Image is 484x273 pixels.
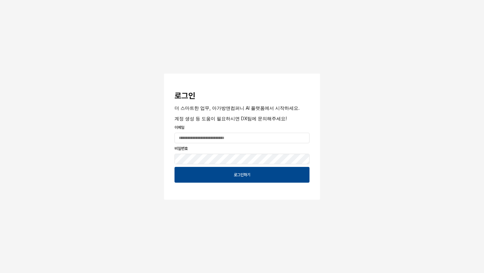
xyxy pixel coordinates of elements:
[175,146,309,151] p: 비밀번호
[175,91,309,101] h3: 로그인
[175,167,309,183] button: 로그인하기
[175,104,309,111] p: 더 스마트한 업무, 아가방앤컴퍼니 AI 플랫폼에서 시작하세요.
[234,172,250,177] p: 로그인하기
[175,115,309,122] p: 계정 생성 등 도움이 필요하시면 DX팀에 문의해주세요!
[175,125,309,130] p: 이메일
